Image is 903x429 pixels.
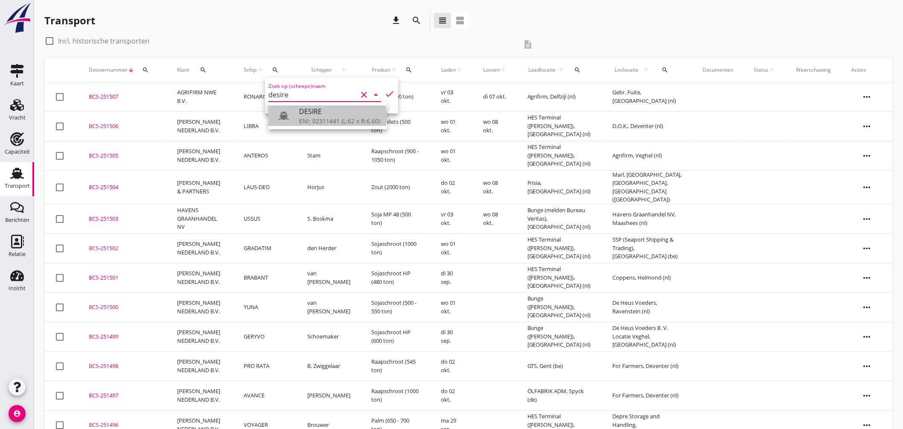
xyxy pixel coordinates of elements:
[142,67,149,73] i: search
[517,233,602,263] td: HES Terminal ([PERSON_NAME]), [GEOGRAPHIC_DATA] (nl)
[167,111,233,141] td: [PERSON_NAME] NEDERLAND B.V.
[431,111,473,141] td: wo 01 okt.
[233,170,297,204] td: LAUS-DEO
[5,149,30,155] div: Capaciteit
[361,170,431,204] td: Zout (2000 ton)
[602,204,693,233] td: Havens Graanhandel NV, Maashees (nl)
[89,93,157,101] div: BCS-251507
[233,263,297,292] td: BRABANT
[89,122,157,131] div: BCS-251506
[89,333,157,341] div: BCS-251499
[855,266,879,290] i: more_horiz
[855,85,879,109] i: more_horiz
[517,141,602,170] td: HES Terminal ([PERSON_NAME]), [GEOGRAPHIC_DATA] (nl)
[233,381,297,410] td: AVANCE
[297,263,361,292] td: van [PERSON_NAME]
[244,66,257,74] span: Schip
[44,14,95,27] div: Transport
[297,204,361,233] td: S. Boskma
[390,67,398,73] i: arrow_upward
[167,233,233,263] td: [PERSON_NAME] NEDERLAND B.V.
[796,66,831,74] div: Waarschuwing
[89,303,157,312] div: BCS-251500
[456,67,463,73] i: arrow_upward
[473,82,517,112] td: di 07 okt.
[177,60,223,80] div: Klant
[517,170,602,204] td: Frisia, [GEOGRAPHIC_DATA] (nl)
[9,115,26,120] div: Vracht
[703,66,734,74] div: Documenten
[167,381,233,410] td: [PERSON_NAME] NEDERLAND B.V.
[855,325,879,349] i: more_horiz
[336,67,351,73] i: arrow_upward
[9,286,26,291] div: Inzicht
[89,274,157,282] div: BCS-251501
[361,381,431,410] td: Raapschroot (1000 ton)
[602,111,693,141] td: D.O.K., Deventer (nl)
[233,351,297,381] td: PRO RATA
[297,170,361,204] td: Horjus
[233,292,297,322] td: YUNA
[272,67,279,73] i: search
[557,67,566,73] i: arrow_upward
[167,322,233,351] td: [PERSON_NAME] NEDERLAND B.V.
[517,381,602,410] td: ÖLFABRIK ADM, Spyck (de)
[754,66,769,74] span: Status
[361,322,431,351] td: Sojaschroot HP (600 ton)
[431,322,473,351] td: di 30 sep.
[612,66,641,74] span: Loslocatie
[855,354,879,378] i: more_horiz
[257,67,264,73] i: arrow_upward
[602,322,693,351] td: De Heus Voeders B. V. Locatie Veghel, [GEOGRAPHIC_DATA] (nl)
[89,362,157,371] div: BCS-251498
[391,15,401,26] i: download
[297,233,361,263] td: den Herder
[431,292,473,322] td: wo 01 okt.
[441,66,456,74] span: Laden
[385,89,395,99] i: check
[455,15,465,26] i: view_agenda
[167,292,233,322] td: [PERSON_NAME] NEDERLAND B.V.
[484,66,500,74] span: Lossen
[431,263,473,292] td: di 30 sep.
[307,66,336,74] span: Schipper
[299,106,380,117] div: DESIRE
[527,66,557,74] span: Laadlocatie
[233,82,297,112] td: RONARIS
[359,90,369,100] i: clear
[297,322,361,351] td: Schoemaker
[2,2,32,34] img: logo-small.a267ee39.svg
[852,66,883,74] div: Acties
[661,67,668,73] i: search
[473,111,517,141] td: wo 08 okt.
[431,351,473,381] td: do 02 okt.
[200,67,207,73] i: search
[517,111,602,141] td: HES Terminal ([PERSON_NAME]), [GEOGRAPHIC_DATA] (nl)
[167,351,233,381] td: [PERSON_NAME] NEDERLAND B.V.
[855,144,879,168] i: more_horiz
[855,384,879,408] i: more_horiz
[233,322,297,351] td: GERYVO
[517,322,602,351] td: Bunge ([PERSON_NAME]), [GEOGRAPHIC_DATA] (nl)
[167,263,233,292] td: [PERSON_NAME] NEDERLAND B.V.
[89,183,157,192] div: BCS-251504
[297,351,361,381] td: B. Zwiggelaar
[855,114,879,138] i: more_horiz
[9,405,26,422] i: account_circle
[233,111,297,141] td: LIBRA
[769,67,776,73] i: arrow_upward
[855,207,879,231] i: more_horiz
[89,244,157,253] div: BCS-251502
[361,111,431,141] td: Sojapellets (500 ton)
[431,170,473,204] td: do 02 okt.
[58,37,149,45] label: Incl. historische transporten
[361,204,431,233] td: Soja MP 48 (500 ton)
[517,204,602,233] td: Bunge (melden Bureau Veritas), [GEOGRAPHIC_DATA] (nl)
[297,381,361,410] td: [PERSON_NAME]
[361,351,431,381] td: Raapschroot (545 ton)
[89,391,157,400] div: BCS-251497
[372,66,390,74] span: Product
[431,141,473,170] td: wo 01 okt.
[411,15,422,26] i: search
[431,381,473,410] td: do 02 okt.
